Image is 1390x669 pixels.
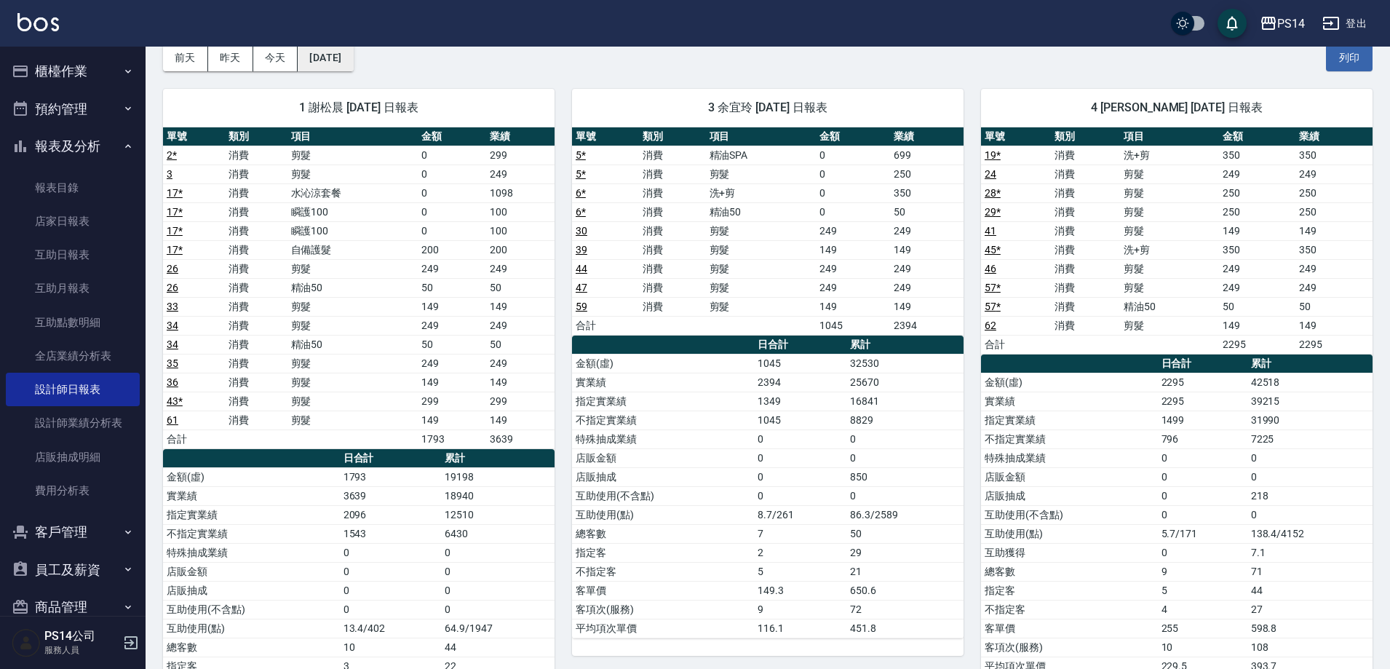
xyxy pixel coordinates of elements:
td: 0 [846,448,964,467]
td: 剪髮 [1120,278,1219,297]
a: 互助點數明細 [6,306,140,339]
td: 149 [1219,316,1295,335]
td: 剪髮 [706,297,817,316]
a: 61 [167,414,178,426]
td: 剪髮 [287,259,418,278]
td: 剪髮 [1120,165,1219,183]
td: 精油50 [287,278,418,297]
td: 249 [816,259,889,278]
td: 指定客 [572,543,754,562]
td: 消費 [1051,259,1121,278]
td: 消費 [225,278,287,297]
td: 50 [418,278,486,297]
td: 金額(虛) [981,373,1158,392]
td: 洗+剪 [706,183,817,202]
td: 50 [418,335,486,354]
td: 249 [486,354,555,373]
td: 86.3/2589 [846,505,964,524]
td: 2394 [754,373,846,392]
th: 金額 [1219,127,1295,146]
td: 0 [816,202,889,221]
td: 249 [1219,259,1295,278]
th: 累計 [1247,355,1373,373]
td: 50 [846,524,964,543]
a: 店販抽成明細 [6,440,140,474]
td: 200 [486,240,555,259]
a: 62 [985,320,996,331]
td: 消費 [639,146,706,165]
td: 消費 [639,221,706,240]
td: 350 [1295,146,1373,165]
td: 149 [816,297,889,316]
td: 消費 [639,278,706,297]
td: 剪髮 [287,316,418,335]
td: 指定實業績 [163,505,340,524]
td: 18940 [441,486,555,505]
td: 剪髮 [1120,183,1219,202]
td: 金額(虛) [163,467,340,486]
td: 249 [816,278,889,297]
td: 不指定實業績 [572,411,754,429]
a: 全店業績分析表 [6,339,140,373]
a: 30 [576,225,587,237]
td: 瞬護100 [287,221,418,240]
td: 249 [1295,278,1373,297]
a: 報表目錄 [6,171,140,205]
td: 消費 [639,297,706,316]
td: 剪髮 [287,146,418,165]
th: 類別 [639,127,706,146]
th: 日合計 [1158,355,1247,373]
th: 金額 [816,127,889,146]
td: 3639 [340,486,442,505]
td: 0 [816,165,889,183]
td: 299 [418,392,486,411]
td: 149 [1219,221,1295,240]
td: 消費 [225,297,287,316]
td: 0 [754,486,846,505]
td: 剪髮 [287,354,418,373]
td: 剪髮 [287,392,418,411]
td: 消費 [225,354,287,373]
td: 249 [1295,259,1373,278]
th: 項目 [706,127,817,146]
td: 消費 [1051,240,1121,259]
td: 2 [754,543,846,562]
td: 消費 [639,240,706,259]
td: 消費 [225,335,287,354]
img: Person [12,628,41,657]
td: 剪髮 [706,259,817,278]
td: 店販金額 [981,467,1158,486]
td: 洗+剪 [1120,146,1219,165]
td: 249 [1219,165,1295,183]
table: a dense table [163,127,555,449]
td: 0 [754,448,846,467]
td: 互助使用(點) [572,505,754,524]
td: 特殊抽成業績 [572,429,754,448]
td: 互助使用(不含點) [981,505,1158,524]
button: 今天 [253,44,298,71]
td: 1349 [754,392,846,411]
a: 47 [576,282,587,293]
button: 列印 [1326,44,1373,71]
a: 費用分析表 [6,474,140,507]
td: 100 [486,202,555,221]
a: 46 [985,263,996,274]
td: 350 [1219,240,1295,259]
td: 自備護髮 [287,240,418,259]
td: 實業績 [163,486,340,505]
td: 瞬護100 [287,202,418,221]
td: 249 [890,278,964,297]
td: 50 [890,202,964,221]
button: 商品管理 [6,588,140,626]
th: 類別 [225,127,287,146]
h5: PS14公司 [44,629,119,644]
td: 消費 [639,183,706,202]
th: 項目 [287,127,418,146]
td: 249 [816,221,889,240]
td: 7.1 [1247,543,1373,562]
th: 累計 [846,336,964,355]
td: 8.7/261 [754,505,846,524]
td: 實業績 [572,373,754,392]
td: 消費 [225,240,287,259]
a: 33 [167,301,178,312]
